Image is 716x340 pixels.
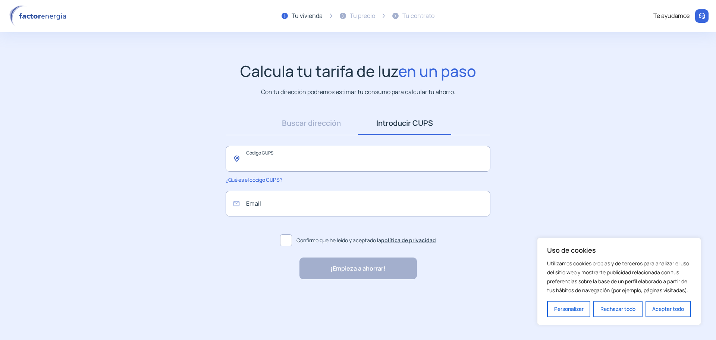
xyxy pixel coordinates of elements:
button: Personalizar [547,301,590,317]
a: Buscar dirección [265,112,358,135]
button: Rechazar todo [593,301,642,317]
span: Confirmo que he leído y aceptado la [296,236,436,244]
img: llamar [698,12,706,20]
a: política de privacidad [381,237,436,244]
div: Tu precio [350,11,375,21]
span: ¿Qué es el código CUPS? [226,176,282,183]
img: logo factor [7,5,71,27]
p: Utilizamos cookies propias y de terceros para analizar el uso del sitio web y mostrarte publicida... [547,259,691,295]
p: Uso de cookies [547,246,691,255]
p: Con tu dirección podremos estimar tu consumo para calcular tu ahorro. [261,87,455,97]
a: Introducir CUPS [358,112,451,135]
h1: Calcula tu tarifa de luz [240,62,476,80]
div: Tu contrato [402,11,434,21]
div: Uso de cookies [537,238,701,325]
span: en un paso [398,60,476,81]
div: Te ayudamos [653,11,690,21]
div: Tu vivienda [292,11,323,21]
button: Aceptar todo [646,301,691,317]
